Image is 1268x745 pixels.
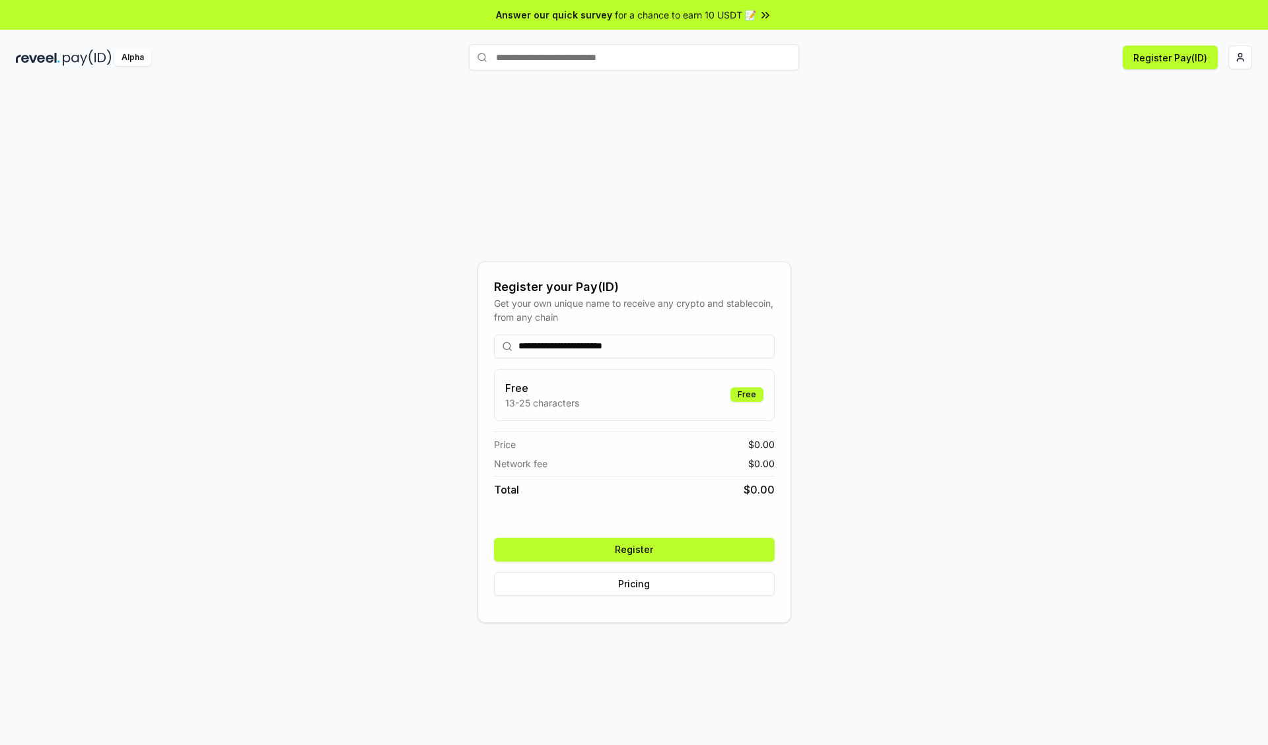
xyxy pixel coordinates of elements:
[505,380,579,396] h3: Free
[496,8,612,22] span: Answer our quick survey
[494,457,547,470] span: Network fee
[615,8,756,22] span: for a chance to earn 10 USDT 📝
[1123,46,1218,69] button: Register Pay(ID)
[748,457,775,470] span: $ 0.00
[494,538,775,562] button: Register
[63,49,112,66] img: pay_id
[730,387,763,402] div: Free
[748,437,775,451] span: $ 0.00
[494,437,516,451] span: Price
[494,482,519,498] span: Total
[494,296,775,324] div: Get your own unique name to receive any crypto and stablecoin, from any chain
[505,396,579,410] p: 13-25 characters
[744,482,775,498] span: $ 0.00
[494,278,775,296] div: Register your Pay(ID)
[16,49,60,66] img: reveel_dark
[494,572,775,596] button: Pricing
[114,49,151,66] div: Alpha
